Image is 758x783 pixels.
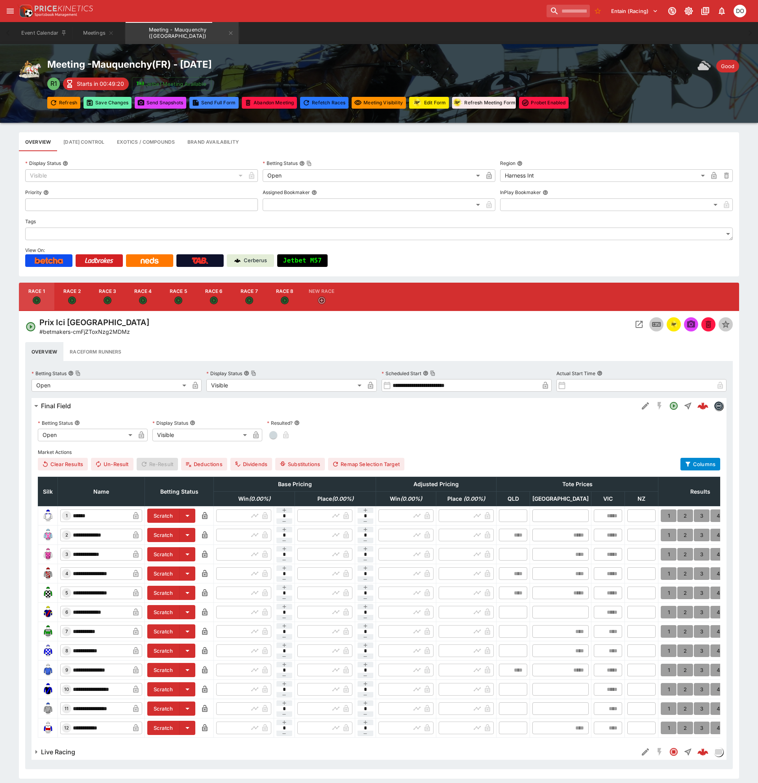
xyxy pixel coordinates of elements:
[74,420,80,426] button: Betting Status
[734,5,746,17] div: Daniel Olerenshaw
[35,6,93,11] img: PriceKinetics
[695,744,711,760] a: 9e0a416a-1ff8-4314-b0a6-3bba87dd5da5
[519,97,569,109] button: Toggle ProBet for every event in this meeting
[694,587,710,599] button: 3
[661,683,676,696] button: 1
[543,190,548,195] button: InPlay Bookmaker
[267,283,302,311] button: Race 8
[25,160,61,167] p: Display Status
[710,722,726,734] button: 4
[42,587,54,599] img: runner 5
[710,625,726,638] button: 4
[661,722,676,734] button: 1
[500,189,541,196] p: InPlay Bookmaker
[68,370,74,376] button: Betting StatusCopy To Clipboard
[694,606,710,618] button: 3
[300,97,348,109] button: Refetching all race data will discard any changes you have made and reload the latest race data f...
[111,132,181,151] button: View and edit meeting dividends and compounds.
[694,509,710,522] button: 3
[41,748,75,756] h6: Live Racing
[42,606,54,618] img: runner 6
[85,257,113,264] img: Ladbrokes
[68,296,76,304] svg: Open
[661,702,676,715] button: 1
[681,745,695,759] button: Straight
[352,97,406,109] button: Set all events in meeting to specified visibility
[500,160,515,167] p: Region
[38,429,135,441] div: Open
[694,683,710,696] button: 3
[145,477,214,506] th: Betting Status
[234,257,241,264] img: Cerberus
[710,702,726,715] button: 4
[697,400,708,411] img: logo-cerberus--red.svg
[125,283,161,311] button: Race 4
[147,528,180,542] button: Scratch
[35,257,63,264] img: Betcha
[174,296,182,304] svg: Open
[661,644,676,657] button: 1
[661,606,676,618] button: 1
[25,189,42,196] p: Priority
[452,97,516,109] button: Refresh Meeting Form
[677,587,693,599] button: 2
[104,296,111,304] svg: Open
[141,257,158,264] img: Neds
[32,370,67,377] p: Betting Status
[400,495,422,502] em: ( 0.00 %)
[677,567,693,580] button: 2
[25,321,36,332] svg: Open
[147,663,180,677] button: Scratch
[25,169,245,182] div: Visible
[661,587,676,599] button: 1
[42,722,54,734] img: runner 12
[409,97,449,109] button: Update RacingForm for all races in this meeting
[677,529,693,541] button: 2
[667,399,681,413] button: Open
[677,625,693,638] button: 2
[64,571,70,576] span: 4
[38,477,58,506] th: Silk
[147,547,180,561] button: Scratch
[17,22,72,44] button: Event Calendar
[139,296,147,304] svg: Open
[500,169,708,182] div: Harness Int
[661,664,676,676] button: 1
[63,725,70,731] span: 12
[661,529,676,541] button: 1
[25,218,36,225] p: Tags
[38,420,73,426] p: Betting Status
[680,458,720,470] button: Columns
[677,644,693,657] button: 2
[47,58,569,70] h2: Meeting - Mauquenchy ( FR ) - [DATE]
[63,342,128,361] button: Raceform Runners
[25,342,63,361] button: Overview
[42,529,54,541] img: runner 2
[710,509,726,522] button: 4
[710,683,726,696] button: 4
[32,379,189,392] div: Open
[497,477,658,492] th: Tote Prices
[181,458,227,470] button: Deductions
[190,420,195,426] button: Display Status
[452,97,463,108] div: racingform
[638,745,652,759] button: Edit Detail
[669,401,678,411] svg: Open
[714,401,723,411] div: betmakers
[196,283,232,311] button: Race 6
[147,702,180,716] button: Scratch
[697,746,708,757] div: 9e0a416a-1ff8-4314-b0a6-3bba87dd5da5
[267,420,293,426] p: Resulted?
[42,548,54,561] img: runner 3
[710,644,726,657] button: 4
[25,247,45,253] span: View On:
[42,644,54,657] img: runner 8
[42,625,54,638] img: runner 7
[91,458,133,470] button: Un-Result
[638,399,652,413] button: Edit Detail
[32,744,726,760] button: Live RacingEdit DetailSGM DisabledClosedStraight9e0a416a-1ff8-4314-b0a6-3bba87dd5da5liveracing
[245,296,253,304] svg: Open
[716,60,739,72] div: Track Condition: Good
[47,97,80,109] button: Refresh
[206,370,242,377] p: Display Status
